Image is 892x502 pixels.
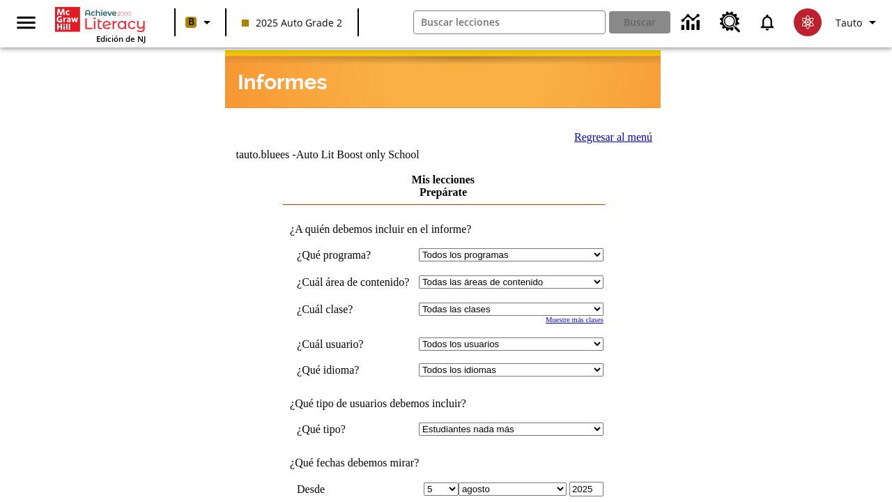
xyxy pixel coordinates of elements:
span: B [188,13,194,31]
nobr: ¿Cuál área de contenido? [297,276,409,288]
button: Boost El color de la clase es anaranjado claro. Cambiar el color de la clase. [180,10,221,35]
td: ¿A quién debemos incluir en el informe? [283,223,603,236]
input: Buscar campo [414,11,606,33]
td: ¿Qué fechas debemos mirar? [283,457,603,469]
img: header [225,50,661,108]
a: Centro de información [673,3,712,42]
button: Escoja un nuevo avatar [785,4,830,40]
nobr: Auto Lit Boost only School [296,149,420,160]
td: tauto.bluees - [236,149,491,161]
td: ¿Qué programa? [297,248,412,261]
td: Desde [297,482,412,496]
td: ¿Cuál usuario? [297,337,412,351]
a: Mis lecciones Prepárate [412,174,475,198]
button: Abrir el menú lateral [6,2,47,43]
a: Notificaciones [749,4,785,40]
a: Regresar al menú [574,131,652,143]
span: 2025 Auto Grade 2 [242,15,342,30]
span: Edición de NJ [96,33,146,44]
img: avatar image [794,8,822,36]
td: ¿Qué tipo de usuarios debemos incluir? [283,397,603,410]
td: ¿Cuál clase? [297,303,412,316]
button: Perfil/Configuración [830,10,886,35]
a: Centro de recursos, Se abrirá en una pestaña nueva. [712,3,749,41]
span: Tauto [836,15,862,30]
div: Portada [55,4,146,44]
a: Muestre más clases [546,316,603,324]
td: ¿Qué idioma? [297,363,412,376]
td: ¿Qué tipo? [297,423,412,436]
